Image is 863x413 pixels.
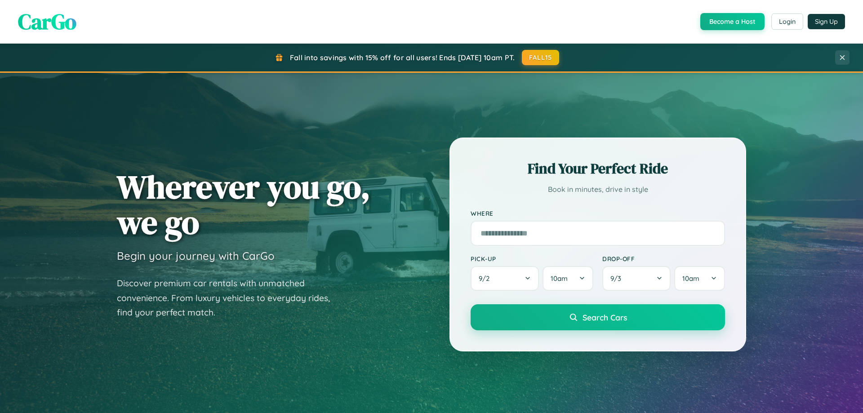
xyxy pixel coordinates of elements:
[808,14,845,29] button: Sign Up
[471,304,725,330] button: Search Cars
[682,274,699,283] span: 10am
[471,266,539,291] button: 9/2
[522,50,560,65] button: FALL15
[583,312,627,322] span: Search Cars
[543,266,593,291] button: 10am
[290,53,515,62] span: Fall into savings with 15% off for all users! Ends [DATE] 10am PT.
[117,169,370,240] h1: Wherever you go, we go
[602,266,671,291] button: 9/3
[602,255,725,262] label: Drop-off
[18,7,76,36] span: CarGo
[700,13,765,30] button: Become a Host
[117,249,275,262] h3: Begin your journey with CarGo
[479,274,494,283] span: 9 / 2
[771,13,803,30] button: Login
[610,274,626,283] span: 9 / 3
[471,209,725,217] label: Where
[471,255,593,262] label: Pick-up
[471,159,725,178] h2: Find Your Perfect Ride
[674,266,725,291] button: 10am
[471,183,725,196] p: Book in minutes, drive in style
[551,274,568,283] span: 10am
[117,276,342,320] p: Discover premium car rentals with unmatched convenience. From luxury vehicles to everyday rides, ...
